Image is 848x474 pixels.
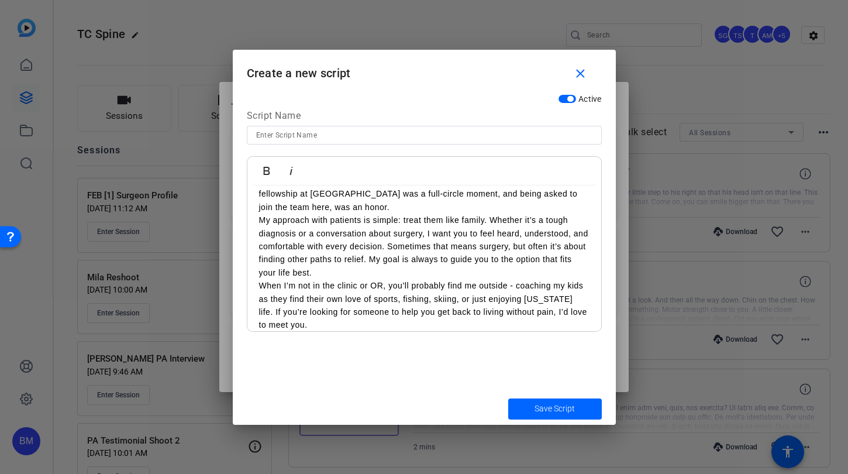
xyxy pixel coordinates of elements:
p: My approach with patients is simple: treat them like family. Whether it’s a tough diagnosis or a ... [259,214,590,279]
h1: Create a new script [233,50,616,88]
span: Active [578,94,602,104]
div: Script Name [247,109,602,126]
button: Save Script [508,399,602,420]
span: Save Script [535,403,575,415]
p: When I decided to specialize in orthopedics, spine surgery stood out. It combines hands-on skill,... [259,162,590,214]
mat-icon: close [573,67,588,81]
input: Enter Script Name [256,128,592,142]
p: When I’m not in the clinic or OR, you’ll probably find me outside - coaching my kids as they find... [259,279,590,332]
button: Bold (⌘B) [256,159,278,183]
